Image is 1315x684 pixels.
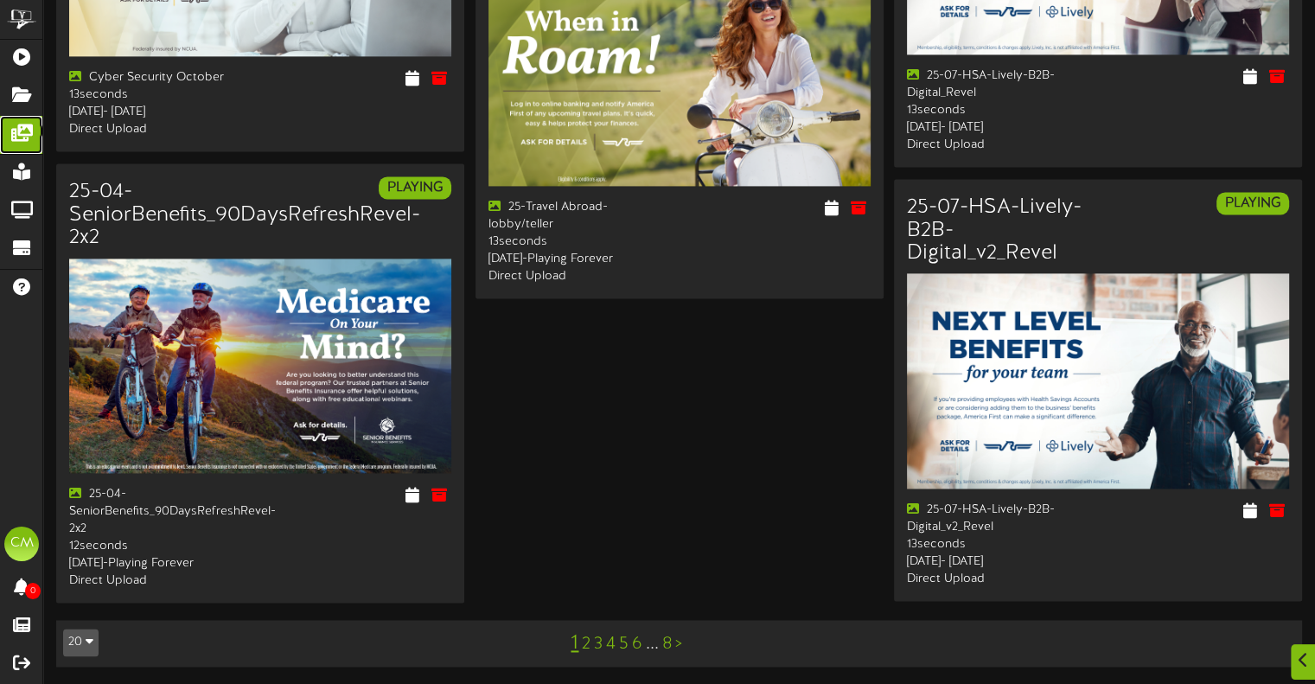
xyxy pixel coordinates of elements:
[25,583,41,599] span: 0
[646,635,659,654] a: ...
[488,233,667,251] div: 13 seconds
[387,180,443,195] strong: PLAYING
[488,268,667,285] div: Direct Upload
[1225,195,1280,211] strong: PLAYING
[907,536,1085,553] div: 13 seconds
[488,199,667,233] div: 25-Travel Abroad-lobby/teller
[69,259,451,474] img: 98928c9d-b4da-4eb2-b49b-91f0afd61885.png
[63,629,99,656] button: 20
[907,502,1085,536] div: 25-07-HSA-Lively-B2B-Digital_v2_Revel
[632,635,642,654] a: 6
[907,102,1085,119] div: 13 seconds
[69,104,247,121] div: [DATE] - [DATE]
[582,635,590,654] a: 2
[488,251,667,268] div: [DATE] - Playing Forever
[907,571,1085,588] div: Direct Upload
[69,121,247,138] div: Direct Upload
[907,137,1085,154] div: Direct Upload
[907,67,1085,102] div: 25-07-HSA-Lively-B2B-Digital_Revel
[675,635,682,654] a: >
[594,635,603,654] a: 3
[606,635,616,654] a: 4
[69,538,247,555] div: 12 seconds
[69,572,247,590] div: Direct Upload
[69,555,247,572] div: [DATE] - Playing Forever
[69,86,247,104] div: 13 seconds
[619,635,629,654] a: 5
[907,196,1085,265] h3: 25-07-HSA-Lively-B2B-Digital_v2_Revel
[4,527,39,561] div: CM
[662,635,672,654] a: 8
[907,273,1289,489] img: 8932f737-6f4b-41a3-9d32-98e629181867.jpg
[907,553,1085,571] div: [DATE] - [DATE]
[571,632,578,655] a: 1
[69,181,420,249] h3: 25-04-SeniorBenefits_90DaysRefreshRevel-2x2
[69,69,247,86] div: Cyber Security October
[69,486,247,538] div: 25-04-SeniorBenefits_90DaysRefreshRevel-2x2
[907,119,1085,137] div: [DATE] - [DATE]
